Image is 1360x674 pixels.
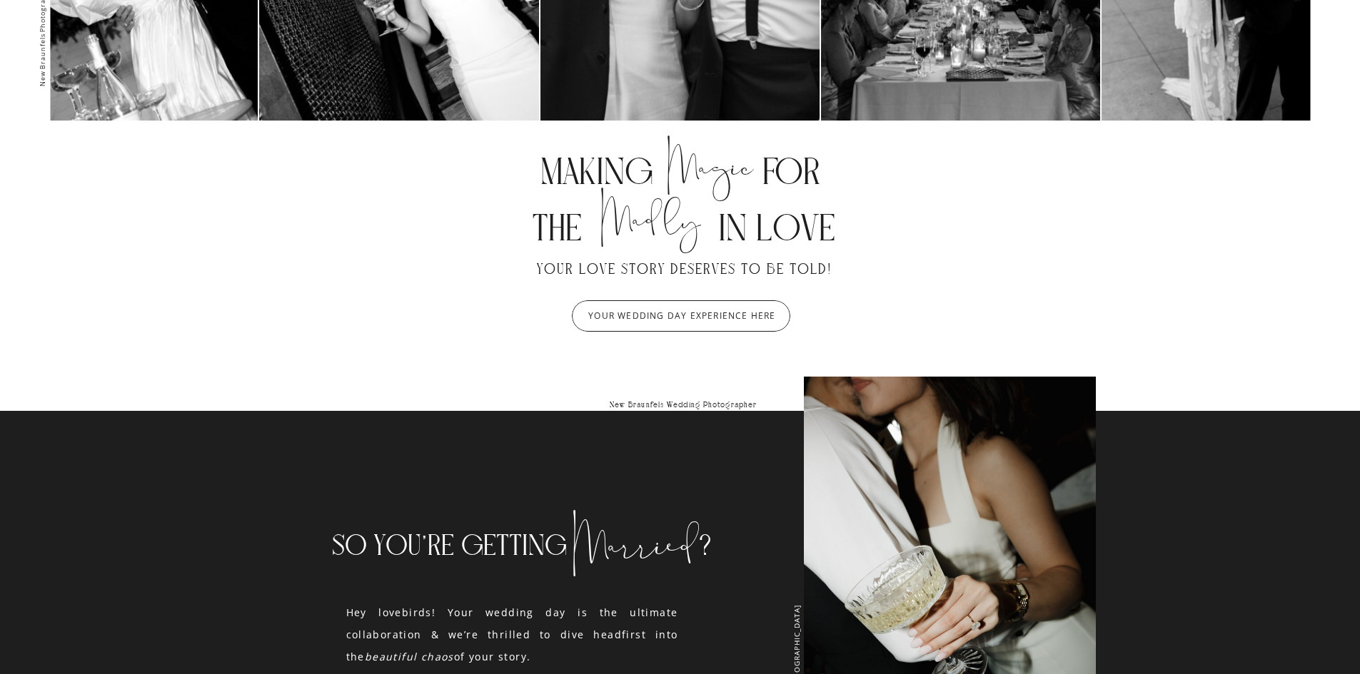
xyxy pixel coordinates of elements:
[365,650,454,663] i: beautiful chaos
[574,459,695,591] p: Married
[213,517,830,578] p: SO YOU'RE GETTING ?
[575,311,790,322] a: YOUR WEDDING DAY EXPERIENCE HERE
[510,397,857,425] p: New Braunfels Wedding Photographer
[532,206,835,250] b: THE IN LOVE
[540,150,820,193] b: MAKING FOR
[650,91,772,155] p: Magic
[512,255,858,283] p: YOUR LOVE STORY DESERVES TO BE TOLD!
